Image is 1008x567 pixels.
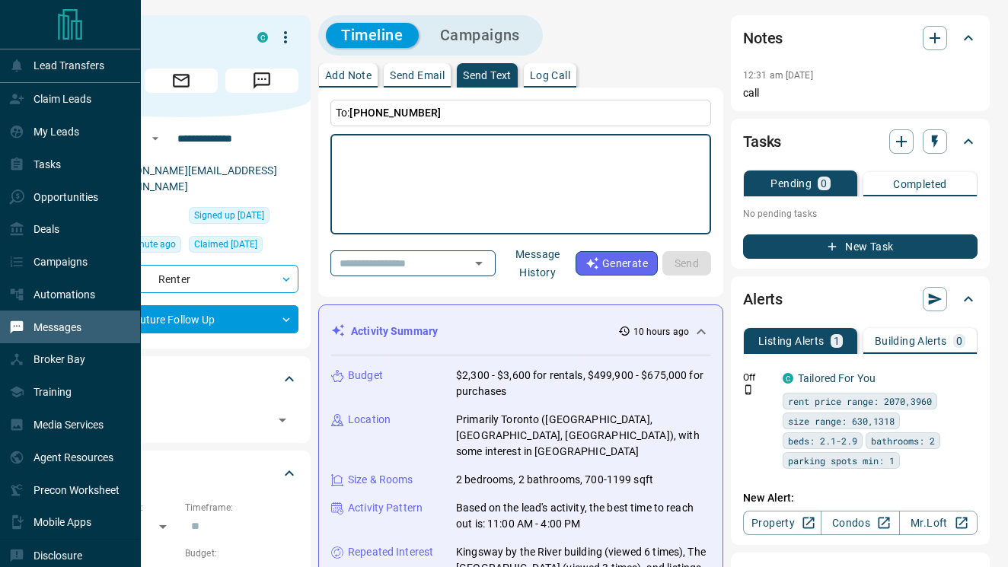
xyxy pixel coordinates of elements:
[743,202,978,225] p: No pending tasks
[105,164,277,193] a: [PERSON_NAME][EMAIL_ADDRESS][DOMAIN_NAME]
[788,433,857,448] span: beds: 2.1-2.9
[456,472,653,488] p: 2 bedrooms, 2 bathrooms, 700-1199 sqft
[326,23,419,48] button: Timeline
[468,253,490,274] button: Open
[743,70,813,81] p: 12:31 am [DATE]
[331,317,710,346] div: Activity Summary10 hours ago
[743,371,774,384] p: Off
[743,123,978,160] div: Tasks
[834,336,840,346] p: 1
[743,384,754,395] svg: Push Notification Only
[185,546,298,560] p: Budget:
[743,234,978,259] button: New Task
[821,511,899,535] a: Condos
[64,265,298,293] div: Renter
[185,501,298,514] p: Timeframe:
[348,544,433,560] p: Repeated Interest
[743,287,783,311] h2: Alerts
[325,70,372,81] p: Add Note
[743,85,978,101] p: call
[798,372,876,384] a: Tailored For You
[64,361,298,397] div: Tags
[348,412,391,428] p: Location
[348,368,383,384] p: Budget
[463,70,512,81] p: Send Text
[893,179,947,190] p: Completed
[351,323,438,339] p: Activity Summary
[330,100,711,126] p: To:
[743,20,978,56] div: Notes
[349,107,441,119] span: [PHONE_NUMBER]
[743,281,978,317] div: Alerts
[425,23,535,48] button: Campaigns
[64,455,298,492] div: Criteria
[189,207,298,228] div: Tue Apr 01 2025
[788,393,932,409] span: rent price range: 2070,3960
[64,25,234,49] h1: Jaggon
[348,472,413,488] p: Size & Rooms
[390,70,445,81] p: Send Email
[743,26,783,50] h2: Notes
[871,433,935,448] span: bathrooms: 2
[770,178,812,189] p: Pending
[788,453,895,468] span: parking spots min: 1
[456,368,710,400] p: $2,300 - $3,600 for rentals, $499,900 - $675,000 for purchases
[783,373,793,384] div: condos.ca
[788,413,895,428] span: size range: 630,1318
[633,325,689,339] p: 10 hours ago
[272,409,293,431] button: Open
[500,242,576,285] button: Message History
[576,251,658,276] button: Generate
[145,68,218,93] span: Email
[530,70,570,81] p: Log Call
[821,178,827,189] p: 0
[899,511,978,535] a: Mr.Loft
[257,32,268,43] div: condos.ca
[743,129,781,154] h2: Tasks
[456,412,710,460] p: Primarily Toronto ([GEOGRAPHIC_DATA], [GEOGRAPHIC_DATA], [GEOGRAPHIC_DATA]), with some interest i...
[743,511,821,535] a: Property
[348,500,423,516] p: Activity Pattern
[64,305,298,333] div: Future Follow Up
[956,336,962,346] p: 0
[189,236,298,257] div: Tue Jul 29 2025
[743,490,978,506] p: New Alert:
[758,336,825,346] p: Listing Alerts
[194,208,264,223] span: Signed up [DATE]
[875,336,947,346] p: Building Alerts
[194,237,257,252] span: Claimed [DATE]
[146,129,164,148] button: Open
[456,500,710,532] p: Based on the lead's activity, the best time to reach out is: 11:00 AM - 4:00 PM
[225,68,298,93] span: Message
